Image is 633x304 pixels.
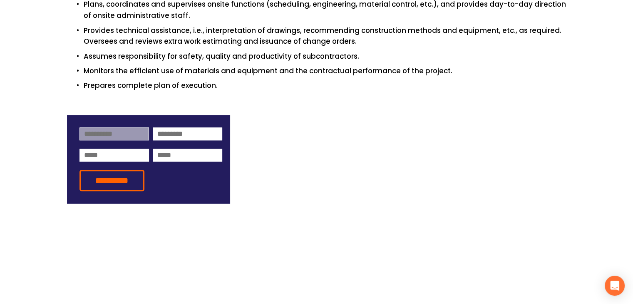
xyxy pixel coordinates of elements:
[605,276,625,296] div: Open Intercom Messenger
[84,80,566,91] p: Prepares complete plan of execution.
[84,65,566,77] p: Monitors the efficient use of materials and equipment and the contractual performance of the proj...
[84,51,566,62] p: Assumes responsibility for safety, quality and productivity of subcontractors.
[84,25,566,47] p: Provides technical assistance, i.e., interpretation of drawings, recommending construction method...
